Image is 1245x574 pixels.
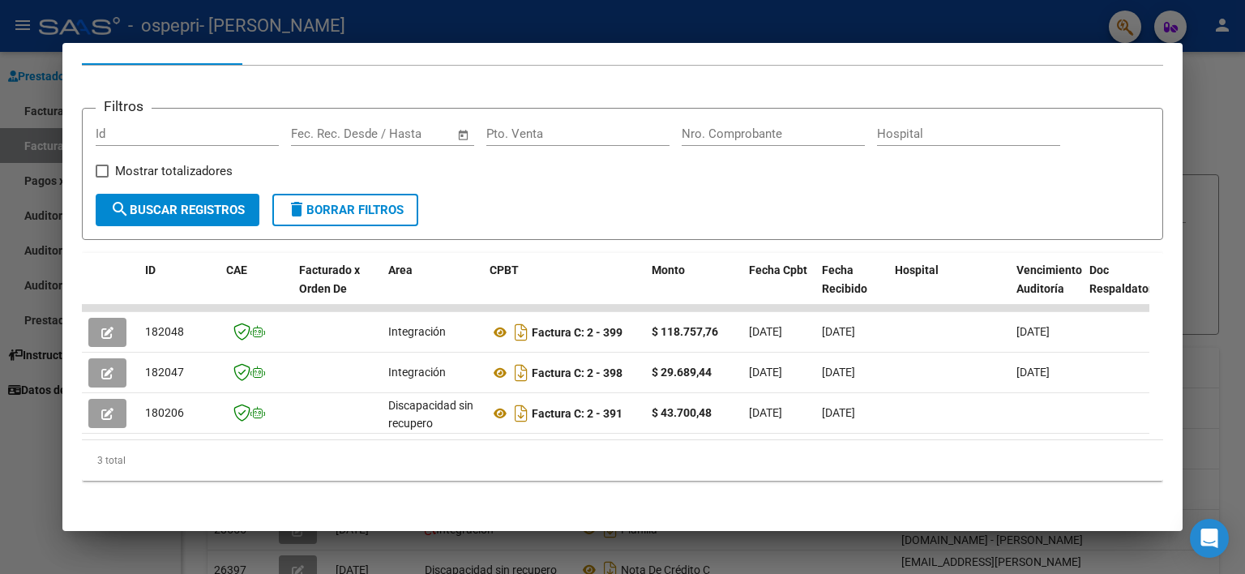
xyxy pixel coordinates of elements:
strong: $ 43.700,48 [652,406,712,419]
mat-icon: delete [287,199,306,219]
datatable-header-cell: Doc Respaldatoria [1083,253,1180,324]
datatable-header-cell: Monto [645,253,742,324]
span: Integración [388,325,446,338]
span: [DATE] [1016,325,1050,338]
span: Discapacidad sin recupero [388,399,473,430]
button: Borrar Filtros [272,194,418,226]
button: Open calendar [454,126,473,144]
strong: Factura C: 2 - 398 [532,366,622,379]
strong: Factura C: 2 - 399 [532,326,622,339]
span: Fecha Recibido [822,263,867,295]
button: Buscar Registros [96,194,259,226]
span: [DATE] [749,366,782,379]
span: [DATE] [1016,366,1050,379]
strong: Factura C: 2 - 391 [532,407,622,420]
span: Monto [652,263,685,276]
span: [DATE] [822,406,855,419]
strong: $ 29.689,44 [652,366,712,379]
datatable-header-cell: Vencimiento Auditoría [1010,253,1083,324]
span: ID [145,263,156,276]
span: CAE [226,263,247,276]
span: [DATE] [749,325,782,338]
span: 182048 [145,325,184,338]
mat-icon: search [110,199,130,219]
h3: Filtros [96,96,152,117]
datatable-header-cell: CAE [220,253,293,324]
input: Start date [291,126,344,141]
span: Doc Respaldatoria [1089,263,1162,295]
span: Borrar Filtros [287,203,404,217]
span: 182047 [145,366,184,379]
datatable-header-cell: CPBT [483,253,645,324]
i: Descargar documento [511,360,532,386]
span: Hospital [895,263,939,276]
span: [DATE] [822,366,855,379]
span: Vencimiento Auditoría [1016,263,1082,295]
span: Buscar Registros [110,203,245,217]
datatable-header-cell: Hospital [888,253,1010,324]
span: CPBT [490,263,519,276]
datatable-header-cell: Area [382,253,483,324]
span: Area [388,263,413,276]
span: Integración [388,366,446,379]
span: [DATE] [749,406,782,419]
span: [DATE] [822,325,855,338]
datatable-header-cell: ID [139,253,220,324]
strong: $ 118.757,76 [652,325,718,338]
span: 180206 [145,406,184,419]
i: Descargar documento [511,319,532,345]
div: 3 total [82,440,1163,481]
div: Open Intercom Messenger [1190,519,1229,558]
datatable-header-cell: Fecha Recibido [815,253,888,324]
span: Mostrar totalizadores [115,161,233,181]
i: Descargar documento [511,401,532,426]
datatable-header-cell: Facturado x Orden De [293,253,382,324]
span: Fecha Cpbt [749,263,807,276]
span: Facturado x Orden De [299,263,360,295]
datatable-header-cell: Fecha Cpbt [742,253,815,324]
input: End date [358,126,437,141]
